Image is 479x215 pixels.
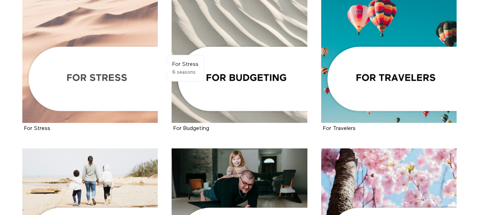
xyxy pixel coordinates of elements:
strong: For Stress [24,126,50,131]
a: For Travelers [323,126,356,131]
strong: For Budgeting [173,126,209,131]
span: 6 seasons [172,70,196,75]
strong: For Travelers [323,126,356,131]
a: For Budgeting [173,126,209,131]
a: For Stress [24,126,50,131]
strong: For Stress [172,62,199,67]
